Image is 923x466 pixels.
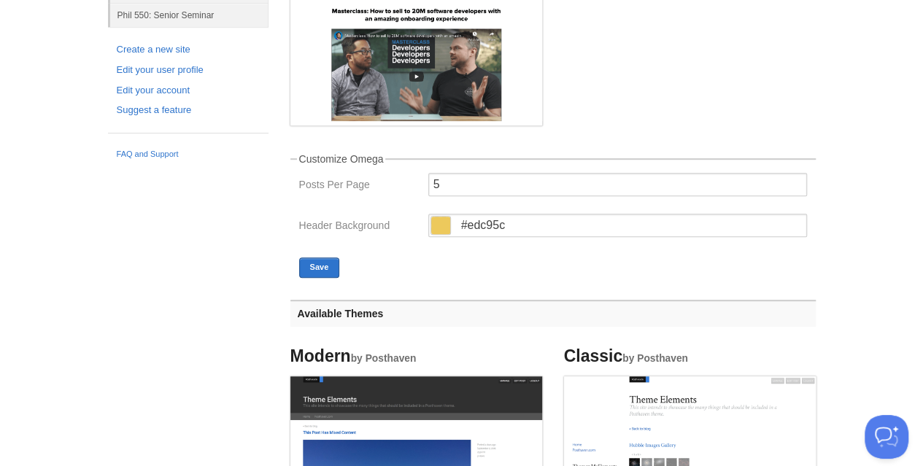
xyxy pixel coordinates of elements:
[564,347,816,365] h4: Classic
[865,415,908,459] iframe: Help Scout Beacon - Open
[299,220,420,234] label: Header Background
[622,353,688,364] small: by Posthaven
[117,83,260,98] a: Edit your account
[117,42,260,58] a: Create a new site
[117,148,260,161] a: FAQ and Support
[297,154,386,164] legend: Customize Omega
[117,63,260,78] a: Edit your user profile
[117,103,260,118] a: Suggest a feature
[351,353,417,364] small: by Posthaven
[299,257,340,278] button: Save
[110,3,269,27] a: Phil 550: Senior Seminar
[299,179,420,193] label: Posts Per Page
[290,300,816,327] h3: Available Themes
[290,347,542,365] h4: Modern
